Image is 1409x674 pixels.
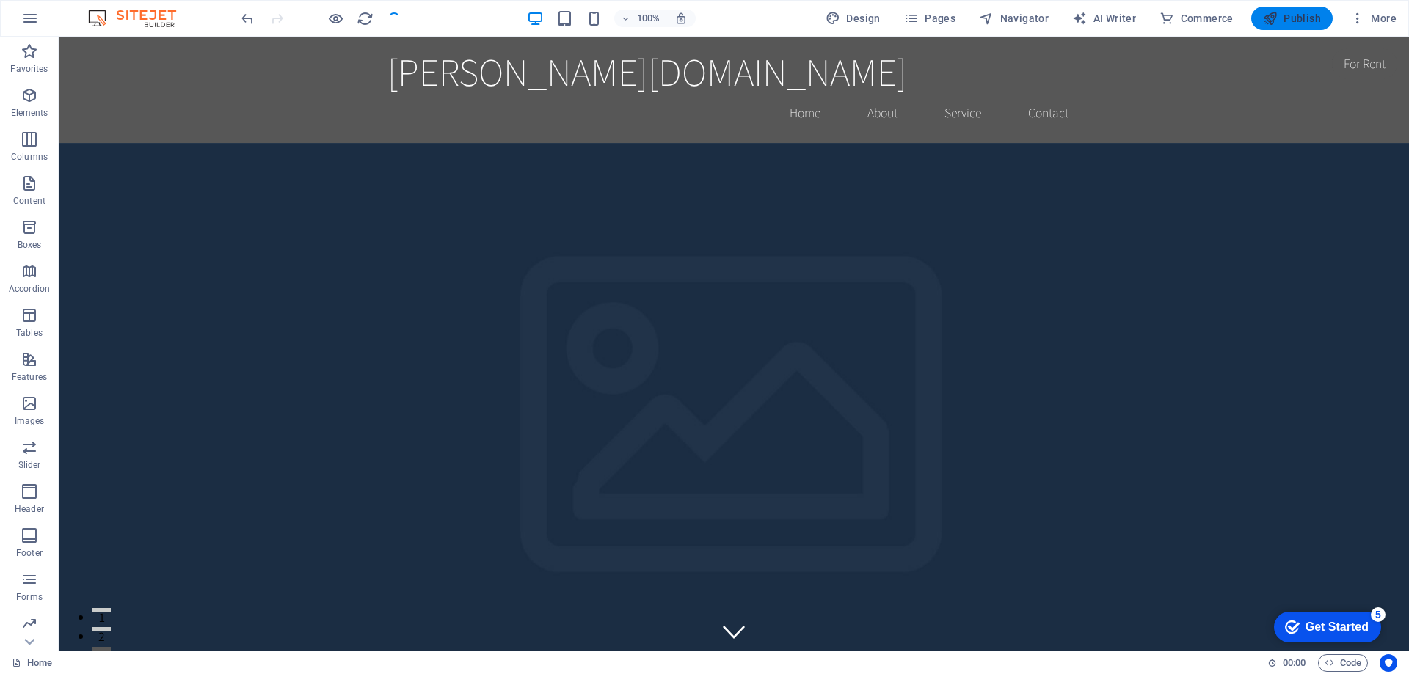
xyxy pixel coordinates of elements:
p: Header [15,503,44,515]
button: Publish [1251,7,1333,30]
p: Tables [16,327,43,339]
h6: 100% [636,10,660,27]
button: Click here to leave preview mode and continue editing [327,10,344,27]
button: 3 [34,610,52,614]
div: 5 [109,3,123,18]
p: Footer [16,547,43,559]
i: Undo: Edit headline (Ctrl+Z) [239,10,256,27]
button: reload [356,10,374,27]
button: Commerce [1154,7,1239,30]
p: Accordion [9,283,50,295]
span: Publish [1263,11,1321,26]
button: Navigator [973,7,1055,30]
p: Slider [18,459,41,471]
button: Pages [898,7,961,30]
p: Content [13,195,45,207]
span: More [1350,11,1397,26]
span: AI Writer [1072,11,1136,26]
button: 2 [34,590,52,594]
span: Navigator [979,11,1049,26]
span: 00 00 [1283,654,1306,672]
button: More [1344,7,1402,30]
span: Code [1325,654,1361,672]
button: 1 [34,571,52,575]
p: Images [15,415,45,427]
h6: Session time [1267,654,1306,672]
button: Usercentrics [1380,654,1397,672]
button: Design [820,7,886,30]
button: undo [239,10,256,27]
div: Get Started [43,16,106,29]
p: Elements [11,107,48,119]
button: AI Writer [1066,7,1142,30]
p: Columns [11,151,48,163]
i: Reload page [357,10,374,27]
div: Get Started 5 items remaining, 0% complete [12,7,119,38]
div: Design (Ctrl+Alt+Y) [820,7,886,30]
button: Code [1318,654,1368,672]
span: : [1293,657,1295,668]
p: Forms [16,591,43,603]
span: Commerce [1159,11,1234,26]
div: For Rent [1273,12,1339,43]
a: Click to cancel selection. Double-click to open Pages [12,654,52,672]
span: Design [826,11,881,26]
img: Editor Logo [84,10,194,27]
button: 100% [614,10,666,27]
p: Favorites [10,63,48,75]
span: Pages [904,11,955,26]
i: On resize automatically adjust zoom level to fit chosen device. [674,12,688,25]
p: Features [12,371,47,383]
p: Boxes [18,239,42,251]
